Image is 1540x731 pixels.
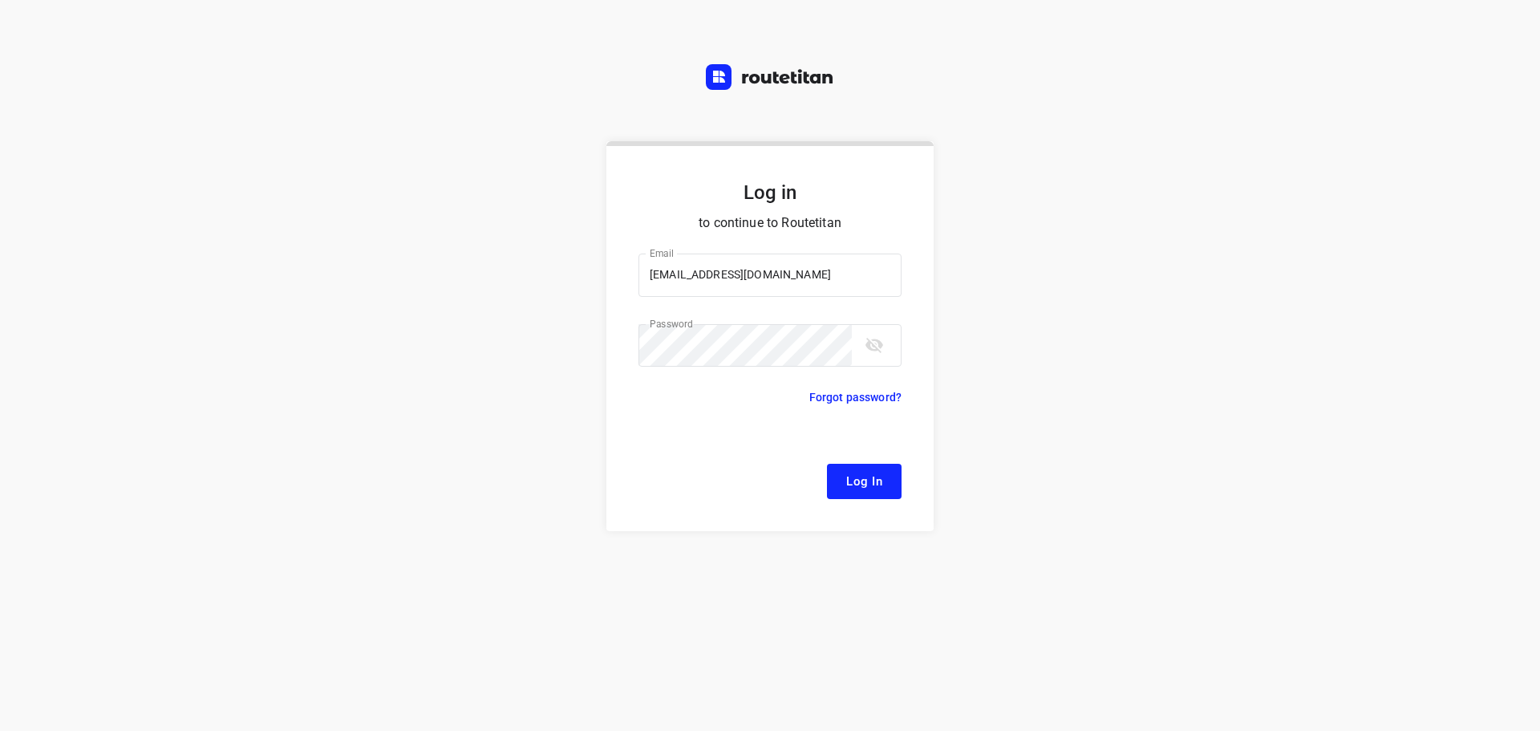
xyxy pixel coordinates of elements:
[809,388,902,407] p: Forgot password?
[638,180,902,205] h5: Log in
[638,212,902,234] p: to continue to Routetitan
[706,64,834,90] img: Routetitan
[846,471,882,492] span: Log In
[827,464,902,499] button: Log In
[858,329,890,361] button: toggle password visibility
